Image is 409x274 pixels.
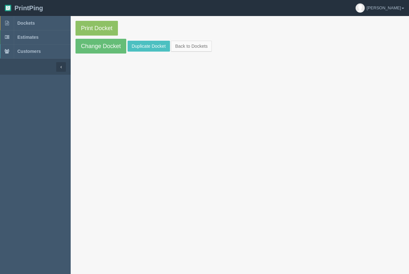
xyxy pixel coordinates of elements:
[171,41,212,52] a: Back to Dockets
[17,49,41,54] span: Customers
[76,39,126,54] a: Change Docket
[128,41,170,52] a: Duplicate Docket
[76,21,118,36] a: Print Docket
[356,4,365,12] img: avatar_default-7531ab5dedf162e01f1e0bb0964e6a185e93c5c22dfe317fb01d7f8cd2b1632c.jpg
[17,21,35,26] span: Dockets
[17,35,39,40] span: Estimates
[5,5,11,11] img: logo-3e63b451c926e2ac314895c53de4908e5d424f24456219fb08d385ab2e579770.png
